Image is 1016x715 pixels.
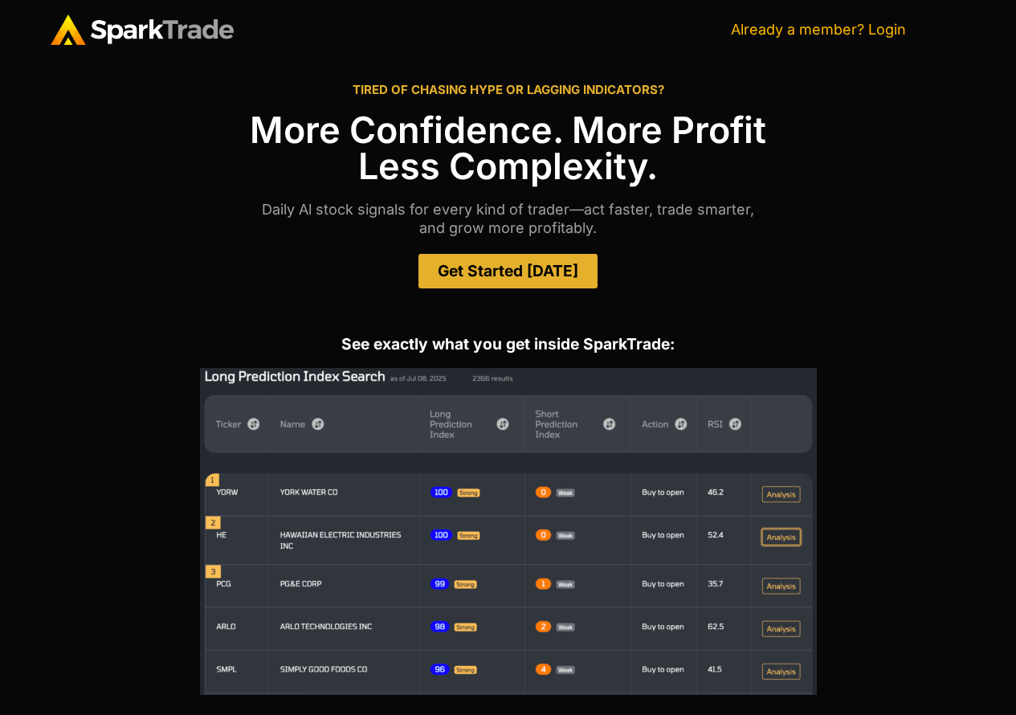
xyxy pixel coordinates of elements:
a: Get Started [DATE] [418,254,598,288]
a: Already a member? Login [731,21,906,38]
h1: More Confidence. More Profit Less Complexity. [51,112,966,184]
p: Daily Al stock signals for every kind of trader—act faster, trade smarter, and grow more profitably. [51,200,966,238]
h2: See exactly what you get inside SparkTrade: [51,337,966,352]
h2: TIRED OF CHASING HYPE OR LAGGING INDICATORS? [51,84,966,96]
span: Get Started [DATE] [438,264,578,279]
